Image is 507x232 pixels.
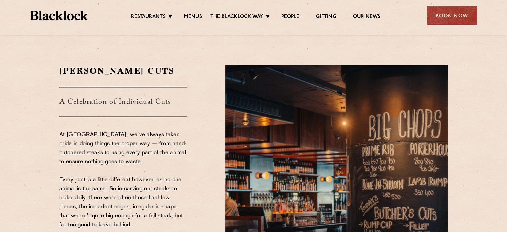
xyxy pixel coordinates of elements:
img: BL_Textured_Logo-footer-cropped.svg [30,11,88,20]
a: Gifting [316,14,336,21]
a: Menus [184,14,202,21]
a: The Blacklock Way [210,14,263,21]
a: Restaurants [131,14,166,21]
a: Our News [353,14,381,21]
h3: A Celebration of Individual Cuts [59,87,187,117]
h2: [PERSON_NAME] Cuts [59,65,187,77]
a: People [281,14,299,21]
div: Book Now [427,6,477,25]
